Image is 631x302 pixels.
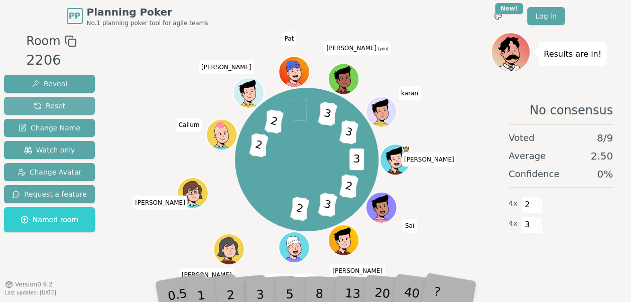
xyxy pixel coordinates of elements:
span: PP [69,10,80,22]
button: Request a feature [4,185,95,203]
span: Click to change your name [403,219,417,233]
div: 2206 [26,50,76,71]
span: Average [509,149,546,163]
span: Reset [34,101,65,111]
button: Watch only [4,141,95,159]
span: 3 [522,216,533,233]
span: 2 [248,133,268,158]
span: Click to change your name [282,31,296,45]
span: Click to change your name [133,196,188,210]
button: Change Avatar [4,163,95,181]
span: 4 x [509,218,518,229]
span: 2 [264,109,284,134]
button: Reveal [4,75,95,93]
span: Version 0.9.2 [15,280,53,288]
span: Confidence [509,167,559,181]
span: Mohamed is the host [402,145,410,153]
span: 2 [290,197,309,221]
button: Reset [4,97,95,115]
span: Click to change your name [324,41,391,55]
span: Watch only [24,145,75,155]
span: Reveal [32,79,67,89]
span: 2 [339,174,358,199]
div: New! [495,3,524,14]
button: Named room [4,207,95,232]
span: 3 [339,120,358,144]
button: New! [489,7,507,25]
a: PPPlanning PokerNo.1 planning poker tool for agile teams [67,5,208,27]
span: Request a feature [12,189,87,199]
button: Click to change your avatar [329,64,358,93]
span: 4 x [509,198,518,209]
span: 2 [522,196,533,213]
button: Version0.9.2 [5,280,53,288]
span: Last updated: [DATE] [5,290,56,295]
span: Room [26,32,60,50]
span: Voted [509,131,535,145]
span: 0 % [597,167,613,181]
span: 3 [317,193,337,217]
span: Change Name [19,123,80,133]
span: Click to change your name [402,153,457,167]
span: 3 [317,102,337,126]
button: Change Name [4,119,95,137]
span: 2.50 [590,149,613,163]
span: Click to change your name [176,118,202,132]
span: (you) [376,47,389,51]
span: No.1 planning poker tool for agile teams [87,19,208,27]
a: Log in [527,7,564,25]
span: Named room [21,215,78,225]
p: Results are in! [544,47,601,61]
span: Planning Poker [87,5,208,19]
span: 3 [349,148,364,170]
span: Click to change your name [199,60,254,74]
span: 8 / 9 [597,131,613,145]
span: Click to change your name [399,86,421,100]
span: Change Avatar [18,167,82,177]
span: No consensus [530,102,613,118]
